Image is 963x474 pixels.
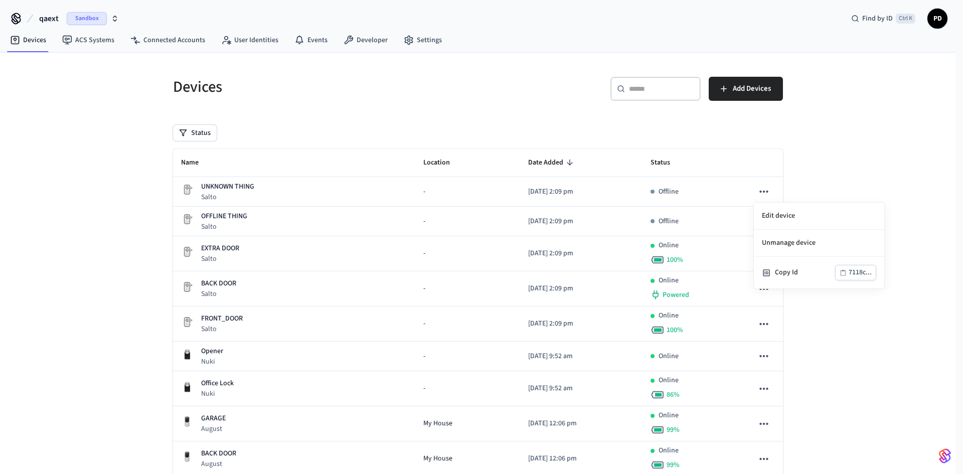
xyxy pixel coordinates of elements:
[939,448,951,464] img: SeamLogoGradient.69752ec5.svg
[754,203,884,230] li: Edit device
[775,267,835,278] div: Copy Id
[849,266,872,279] div: 7118c...
[754,230,884,257] li: Unmanage device
[835,265,876,280] button: 7118c...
